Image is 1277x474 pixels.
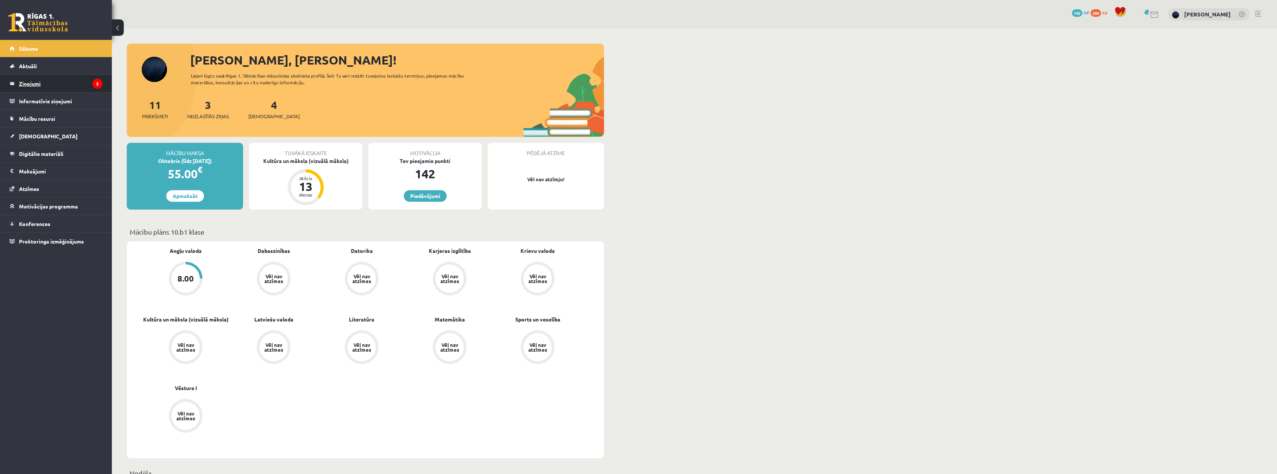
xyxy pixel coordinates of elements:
[439,342,460,352] div: Vēl nav atzīmes
[175,384,197,392] a: Vēsture I
[1172,11,1179,19] img: Nikolass Karpjuks
[258,247,290,255] a: Dabaszinības
[439,274,460,283] div: Vēl nav atzīmes
[175,411,196,421] div: Vēl nav atzīmes
[527,274,548,283] div: Vēl nav atzīmes
[166,190,204,202] a: Apmaksāt
[368,143,482,157] div: Motivācija
[191,72,477,86] div: Laipni lūgts savā Rīgas 1. Tālmācības vidusskolas skolnieka profilā. Šeit Tu vari redzēt tuvojošo...
[175,342,196,352] div: Vēl nav atzīmes
[190,51,604,69] div: [PERSON_NAME], [PERSON_NAME]!
[10,40,103,57] a: Sākums
[429,247,471,255] a: Karjeras izglītība
[127,165,243,183] div: 55.00
[142,98,168,120] a: 11Priekšmeti
[527,342,548,352] div: Vēl nav atzīmes
[1102,9,1107,15] span: xp
[170,247,202,255] a: Angļu valoda
[19,133,78,139] span: [DEMOGRAPHIC_DATA]
[494,330,582,365] a: Vēl nav atzīmes
[406,262,494,297] a: Vēl nav atzīmes
[1072,9,1082,17] span: 142
[1083,9,1089,15] span: mP
[19,238,84,245] span: Proktoringa izmēģinājums
[520,247,555,255] a: Krievu valoda
[187,98,229,120] a: 3Neizlasītās ziņas
[10,198,103,215] a: Motivācijas programma
[19,203,78,210] span: Motivācijas programma
[187,113,229,120] span: Neizlasītās ziņas
[295,176,317,181] div: Atlicis
[19,115,55,122] span: Mācību resursi
[351,247,373,255] a: Datorika
[10,128,103,145] a: [DEMOGRAPHIC_DATA]
[19,45,38,52] span: Sākums
[404,190,447,202] a: Piedāvājumi
[488,143,604,157] div: Pēdējā atzīme
[130,227,601,237] p: Mācību plāns 10.b1 klase
[142,262,230,297] a: 8.00
[263,274,284,283] div: Vēl nav atzīmes
[10,57,103,75] a: Aktuāli
[1072,9,1089,15] a: 142 mP
[1091,9,1111,15] a: 280 xp
[351,342,372,352] div: Vēl nav atzīmes
[92,79,103,89] i: 3
[19,63,37,69] span: Aktuāli
[10,110,103,127] a: Mācību resursi
[368,157,482,165] div: Tev pieejamie punkti
[491,176,600,183] p: Vēl nav atzīmju!
[177,274,194,283] div: 8.00
[19,220,50,227] span: Konferences
[10,233,103,250] a: Proktoringa izmēģinājums
[368,165,482,183] div: 142
[494,262,582,297] a: Vēl nav atzīmes
[10,75,103,92] a: Ziņojumi3
[10,215,103,232] a: Konferences
[19,150,63,157] span: Digitālie materiāli
[351,274,372,283] div: Vēl nav atzīmes
[248,113,300,120] span: [DEMOGRAPHIC_DATA]
[142,330,230,365] a: Vēl nav atzīmes
[19,92,103,110] legend: Informatīvie ziņojumi
[318,262,406,297] a: Vēl nav atzīmes
[10,163,103,180] a: Maksājumi
[19,75,103,92] legend: Ziņojumi
[230,262,318,297] a: Vēl nav atzīmes
[143,316,229,323] a: Kultūra un māksla (vizuālā māksla)
[349,316,374,323] a: Literatūra
[435,316,465,323] a: Matemātika
[249,157,362,165] div: Kultūra un māksla (vizuālā māksla)
[249,143,362,157] div: Tuvākā ieskaite
[142,113,168,120] span: Priekšmeti
[295,192,317,197] div: dienas
[19,163,103,180] legend: Maksājumi
[142,399,230,434] a: Vēl nav atzīmes
[127,143,243,157] div: Mācību maksa
[8,13,68,32] a: Rīgas 1. Tālmācības vidusskola
[19,185,39,192] span: Atzīmes
[515,316,560,323] a: Sports un veselība
[10,145,103,162] a: Digitālie materiāli
[127,157,243,165] div: Oktobris (līdz [DATE])
[406,330,494,365] a: Vēl nav atzīmes
[10,92,103,110] a: Informatīvie ziņojumi
[263,342,284,352] div: Vēl nav atzīmes
[295,181,317,192] div: 13
[248,98,300,120] a: 4[DEMOGRAPHIC_DATA]
[249,157,362,206] a: Kultūra un māksla (vizuālā māksla) Atlicis 13 dienas
[254,316,293,323] a: Latviešu valoda
[1091,9,1101,17] span: 280
[230,330,318,365] a: Vēl nav atzīmes
[1184,10,1231,18] a: [PERSON_NAME]
[198,164,202,175] span: €
[10,180,103,197] a: Atzīmes
[318,330,406,365] a: Vēl nav atzīmes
